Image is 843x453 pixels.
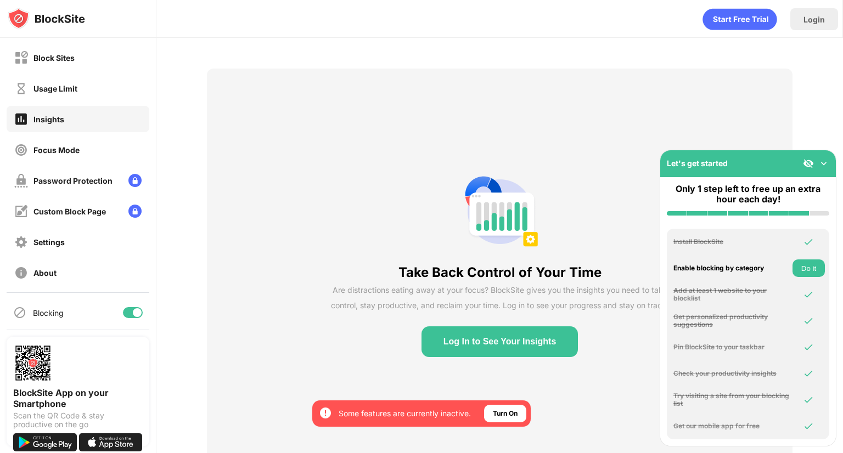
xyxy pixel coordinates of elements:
div: Password Protection [33,176,113,185]
div: Only 1 step left to free up an extra hour each day! [667,184,829,205]
div: Install BlockSite [673,238,790,246]
div: Are distractions eating away at your focus? BlockSite gives you the insights you need to take con... [331,282,668,313]
div: Insights [33,115,64,124]
img: password-protection-off.svg [14,174,28,188]
img: customize-block-page-off.svg [14,205,28,218]
div: Usage Limit [33,84,77,93]
img: logo-blocksite.svg [8,8,85,30]
img: blocking-icon.svg [13,306,26,319]
img: settings-off.svg [14,235,28,249]
img: omni-check.svg [803,421,814,432]
div: Block Sites [33,53,75,63]
img: lock-menu.svg [128,205,142,218]
div: Some features are currently inactive. [339,408,471,419]
div: Get our mobile app for free [673,422,790,430]
img: options-page-qr-code.png [13,343,53,383]
button: Log In to See Your Insights [421,326,578,357]
div: Let's get started [667,158,728,168]
div: Scan the QR Code & stay productive on the go [13,411,143,429]
img: download-on-the-app-store.svg [79,433,143,451]
div: Settings [33,237,65,247]
div: animation [702,8,777,30]
img: block-off.svg [14,51,28,65]
img: lock-menu.svg [128,174,142,187]
img: error-circle-white.svg [319,406,332,420]
img: omni-check.svg [803,394,814,405]
div: Take Back Control of Your Time [398,264,602,280]
div: Turn On [493,408,518,419]
div: Custom Block Page [33,207,106,216]
img: insights-on.svg [14,112,28,126]
div: Add at least 1 website to your blocklist [673,287,790,303]
div: Focus Mode [33,145,80,155]
button: Do it [793,259,825,277]
div: Get personalized productivity suggestions [673,313,790,329]
img: time-usage-off.svg [14,82,28,95]
img: about-off.svg [14,266,28,280]
img: insights-non-login-state.png [460,172,539,251]
div: About [33,268,57,278]
div: BlockSite App on your Smartphone [13,387,143,409]
img: omni-check.svg [803,315,814,326]
div: Login [803,15,825,24]
div: Pin BlockSite to your taskbar [673,343,790,351]
img: focus-off.svg [14,143,28,157]
img: omni-check.svg [803,368,814,379]
img: eye-not-visible.svg [803,158,814,169]
div: Try visiting a site from your blocking list [673,392,790,408]
div: Enable blocking by category [673,264,790,272]
img: omni-check.svg [803,342,814,353]
div: Blocking [33,308,64,318]
div: Check your productivity insights [673,370,790,377]
img: get-it-on-google-play.svg [13,433,77,451]
img: omni-check.svg [803,236,814,247]
img: omni-setup-toggle.svg [818,158,829,169]
img: omni-check.svg [803,289,814,300]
